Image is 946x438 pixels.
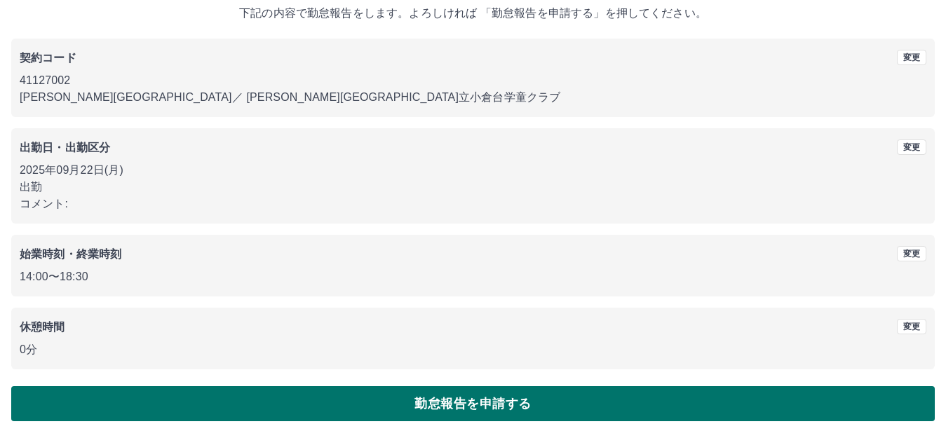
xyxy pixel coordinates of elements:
[11,386,935,421] button: 勤怠報告を申請する
[20,248,121,260] b: 始業時刻・終業時刻
[20,268,926,285] p: 14:00 〜 18:30
[20,196,926,212] p: コメント:
[897,319,926,334] button: 変更
[20,142,110,153] b: 出勤日・出勤区分
[20,179,926,196] p: 出勤
[897,139,926,155] button: 変更
[20,52,76,64] b: 契約コード
[11,5,935,22] p: 下記の内容で勤怠報告をします。よろしければ 「勤怠報告を申請する」を押してください。
[897,50,926,65] button: 変更
[897,246,926,261] button: 変更
[20,341,926,358] p: 0分
[20,321,65,333] b: 休憩時間
[20,89,926,106] p: [PERSON_NAME][GEOGRAPHIC_DATA] ／ [PERSON_NAME][GEOGRAPHIC_DATA]立小倉台学童クラブ
[20,72,926,89] p: 41127002
[20,162,926,179] p: 2025年09月22日(月)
